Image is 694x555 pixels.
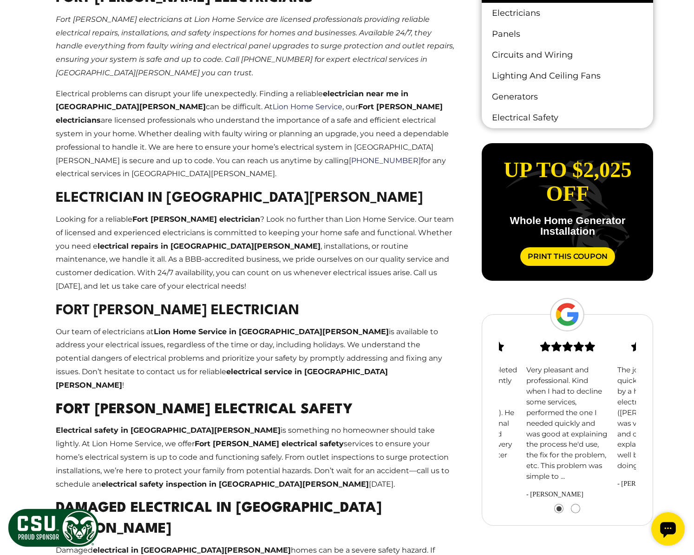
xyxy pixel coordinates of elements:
div: slide 1 [482,143,654,281]
strong: Fort [PERSON_NAME] Electrician [56,304,299,317]
strong: Electrician in [GEOGRAPHIC_DATA][PERSON_NAME] [56,192,423,205]
strong: electrician near me in [GEOGRAPHIC_DATA][PERSON_NAME] [56,89,408,112]
p: Looking for a reliable ? Look no further than Lion Home Service. Our team of licensed and experie... [56,213,455,293]
a: Electrical Safety [482,107,653,128]
strong: electrical safety inspection in [GEOGRAPHIC_DATA][PERSON_NAME] [101,480,369,489]
p: is something no homeowner should take lightly. At Lion Home Service, we offer services to ensure ... [56,424,455,491]
span: - [PERSON_NAME] [526,489,609,500]
strong: Lion Home Service in [GEOGRAPHIC_DATA][PERSON_NAME] [154,327,389,336]
a: Circuits and Wiring [482,45,653,66]
div: carousel [482,143,653,281]
strong: Fort [PERSON_NAME] electrician [132,215,260,224]
img: Google Logo [550,298,584,331]
p: Whole Home Generator Installation [489,216,646,237]
a: Panels [482,24,653,45]
strong: Electrical safety in [GEOGRAPHIC_DATA][PERSON_NAME] [56,426,281,435]
span: Up to $2,025 off [504,158,631,205]
p: Electrical problems can disrupt your life unexpectedly. Finding a reliable can be difficult. At ,... [56,87,455,181]
p: Very pleasant and professional. Kind when I had to decline some services, performed the one I nee... [526,365,609,482]
strong: electrical service in [GEOGRAPHIC_DATA][PERSON_NAME] [56,367,388,390]
img: CSU Sponsor Badge [7,508,100,548]
div: Open chat widget [4,4,37,37]
em: Fort [PERSON_NAME] electricians at Lion Home Service are licensed professionals providing reliabl... [56,15,454,77]
strong: lectrical repairs in [GEOGRAPHIC_DATA][PERSON_NAME] [98,242,321,251]
a: Lighting And Ceiling Fans [482,66,653,86]
div: slide 1 (centered) [522,323,613,501]
h2: Fort [PERSON_NAME] Electrical Safety [56,400,455,421]
a: Generators [482,86,653,107]
strong: electrical in [GEOGRAPHIC_DATA][PERSON_NAME] [93,546,291,555]
div: carousel [499,323,636,513]
a: [PHONE_NUMBER] [349,156,421,165]
strong: Fort [PERSON_NAME] electrical safety [195,439,344,448]
a: Print This Coupon [520,247,615,266]
p: Our team of electricians at is available to address your electrical issues, regardless of the tim... [56,325,455,392]
h2: Damaged Electrical in [GEOGRAPHIC_DATA][PERSON_NAME] [56,498,455,540]
a: Electricians [482,3,653,24]
a: Lion Home Service [273,102,342,111]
